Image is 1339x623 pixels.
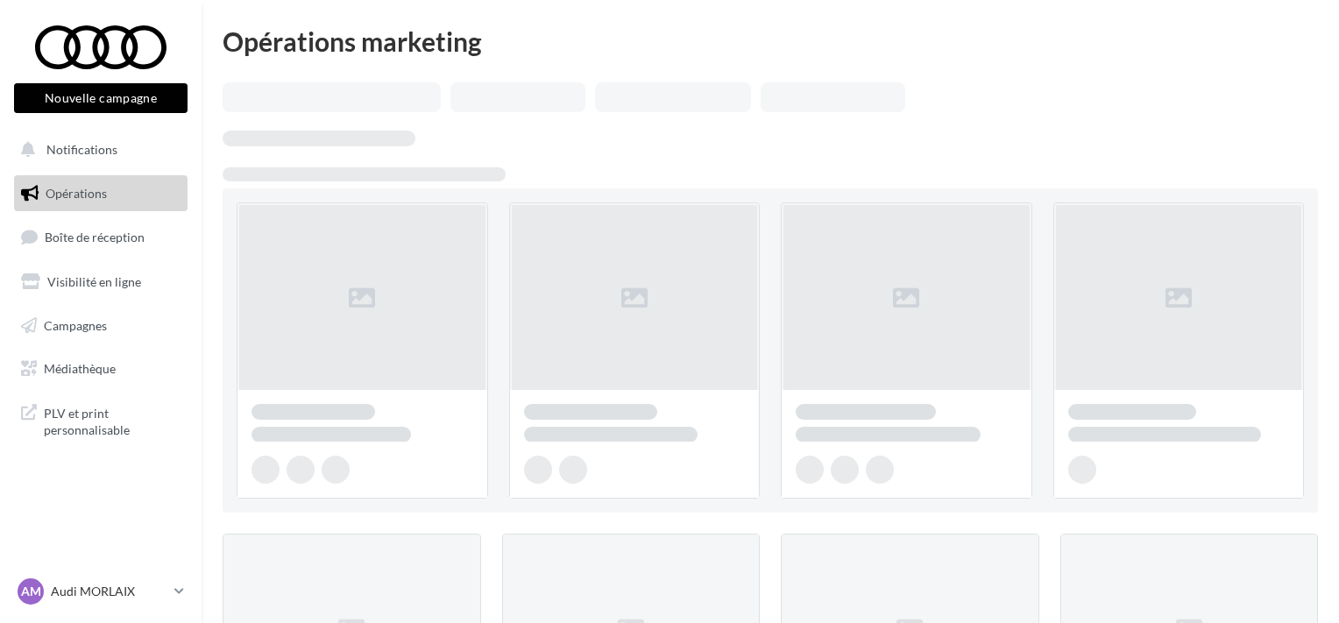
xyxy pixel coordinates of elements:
span: Médiathèque [44,361,116,376]
button: Notifications [11,131,184,168]
a: PLV et print personnalisable [11,394,191,446]
a: Boîte de réception [11,218,191,256]
a: AM Audi MORLAIX [14,575,188,608]
span: Campagnes [44,317,107,332]
span: Visibilité en ligne [47,274,141,289]
span: Boîte de réception [45,230,145,244]
button: Nouvelle campagne [14,83,188,113]
p: Audi MORLAIX [51,583,167,600]
a: Visibilité en ligne [11,264,191,301]
a: Campagnes [11,308,191,344]
span: PLV et print personnalisable [44,401,181,439]
span: Opérations [46,186,107,201]
span: AM [21,583,41,600]
span: Notifications [46,142,117,157]
div: Opérations marketing [223,28,1318,54]
a: Opérations [11,175,191,212]
a: Médiathèque [11,350,191,387]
